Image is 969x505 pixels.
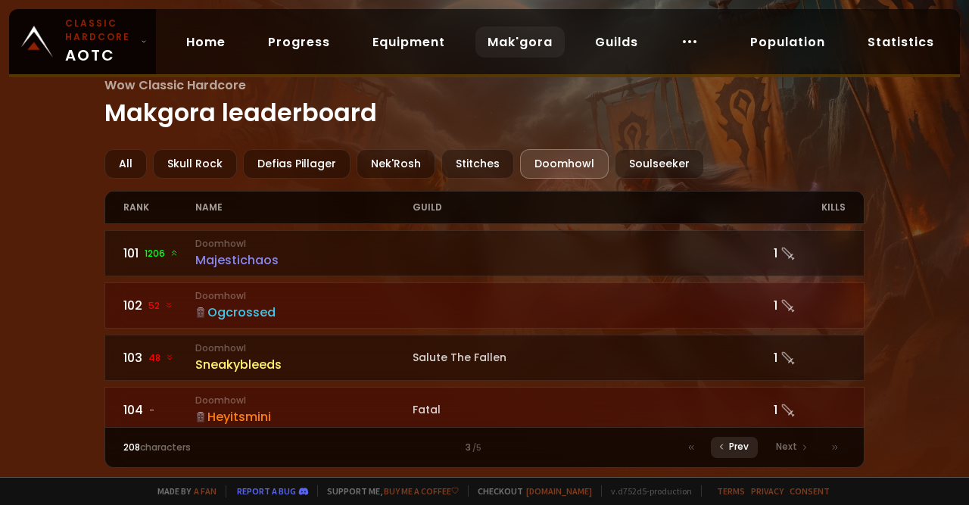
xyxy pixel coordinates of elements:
h1: Makgora leaderboard [104,76,865,131]
span: 48 [148,351,174,365]
a: Guilds [583,26,650,58]
span: 1206 [145,247,179,260]
a: Buy me a coffee [384,485,459,497]
div: 1 [774,348,846,367]
div: Nek'Rosh [357,149,435,179]
span: Made by [148,485,217,497]
a: [DOMAIN_NAME] [526,485,592,497]
small: Doomhowl [195,237,412,251]
div: 1 [774,401,846,419]
span: Wow Classic Hardcore [104,76,865,95]
div: All [104,149,147,179]
div: Majestichaos [195,251,412,270]
div: 104 [123,401,195,419]
small: Doomhowl [195,394,412,407]
a: Consent [790,485,830,497]
div: Defias Pillager [243,149,351,179]
a: 10252 DoomhowlOgcrossed1 [104,282,865,329]
div: Salute The Fallen [413,350,774,366]
a: 1011206 DoomhowlMajestichaos1 [104,230,865,276]
div: guild [413,192,774,223]
div: characters [123,441,304,454]
div: Skull Rock [153,149,237,179]
div: Stitches [441,149,514,179]
div: 101 [123,244,195,263]
span: Prev [729,440,749,454]
a: 10348 DoomhowlSneakybleedsSalute The Fallen1 [104,335,865,381]
div: Fatal [413,402,774,418]
span: 208 [123,441,140,454]
a: Report a bug [237,485,296,497]
div: 102 [123,296,195,315]
div: name [195,192,412,223]
span: Checkout [468,485,592,497]
div: 3 [304,441,665,454]
div: 103 [123,348,195,367]
div: Doomhowl [520,149,609,179]
span: AOTC [65,17,135,67]
small: Doomhowl [195,289,412,303]
a: Statistics [855,26,946,58]
div: Soulseeker [615,149,704,179]
span: Next [776,440,797,454]
a: Classic HardcoreAOTC [9,9,156,74]
small: Doomhowl [195,341,412,355]
div: 1 [774,296,846,315]
span: 52 [148,299,173,313]
a: 104-DoomhowlHeyitsminiFatal1 [104,387,865,433]
div: kills [774,192,846,223]
a: a fan [194,485,217,497]
div: Sneakybleeds [195,355,412,374]
small: Classic Hardcore [65,17,135,44]
span: v. d752d5 - production [601,485,692,497]
span: - [149,404,154,417]
a: Equipment [360,26,457,58]
a: Terms [717,485,745,497]
div: rank [123,192,195,223]
div: 1 [774,244,846,263]
a: Privacy [751,485,784,497]
small: / 5 [472,442,481,454]
div: Heyitsmini [195,407,412,426]
span: Support me, [317,485,459,497]
a: Home [174,26,238,58]
a: Progress [256,26,342,58]
div: Ogcrossed [195,303,412,322]
a: Population [738,26,837,58]
a: Mak'gora [475,26,565,58]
